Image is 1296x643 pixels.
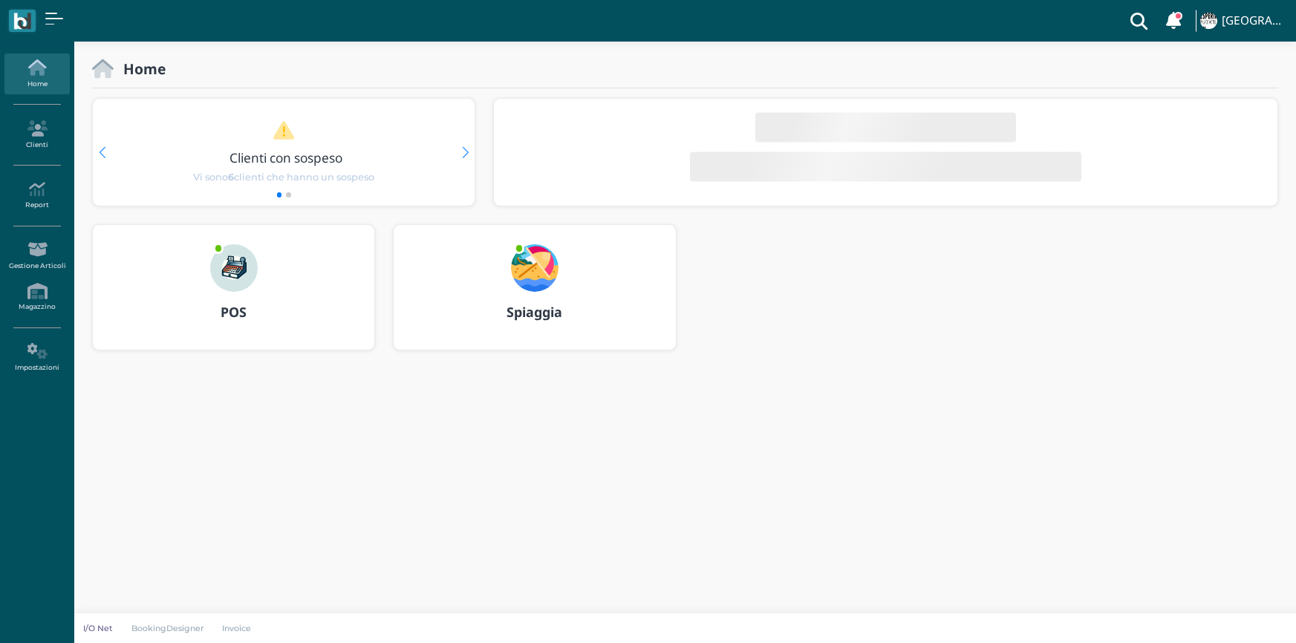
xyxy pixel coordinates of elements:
[228,172,234,183] b: 6
[4,337,69,378] a: Impostazioni
[210,244,258,292] img: ...
[1198,3,1287,39] a: ... [GEOGRAPHIC_DATA]
[4,175,69,216] a: Report
[4,277,69,318] a: Magazzino
[1222,15,1287,27] h4: [GEOGRAPHIC_DATA]
[92,224,375,368] a: ... POS
[193,170,374,184] span: Vi sono clienti che hanno un sospeso
[114,61,166,76] h2: Home
[1191,597,1283,630] iframe: Help widget launcher
[1200,13,1217,29] img: ...
[121,120,446,184] a: Clienti con sospeso Vi sono6clienti che hanno un sospeso
[221,303,247,321] b: POS
[507,303,562,321] b: Spiaggia
[4,53,69,94] a: Home
[13,13,30,30] img: logo
[4,235,69,276] a: Gestione Articoli
[4,114,69,155] a: Clienti
[99,147,105,158] div: Previous slide
[124,151,449,165] h3: Clienti con sospeso
[462,147,469,158] div: Next slide
[393,224,676,368] a: ... Spiaggia
[93,99,475,206] div: 1 / 2
[511,244,559,292] img: ...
